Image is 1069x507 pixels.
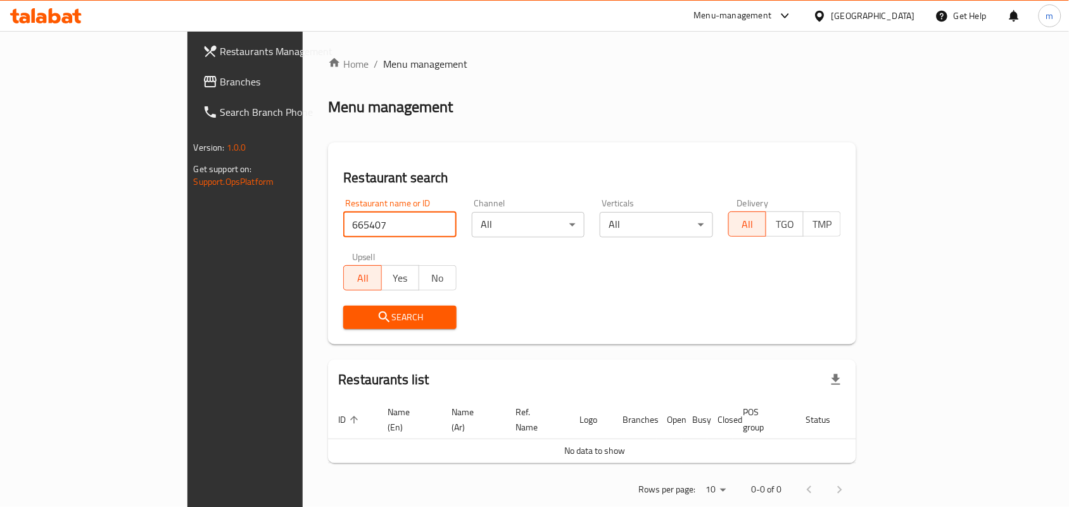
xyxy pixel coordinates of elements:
[700,480,731,499] div: Rows per page:
[194,161,252,177] span: Get support on:
[388,404,426,435] span: Name (En)
[194,139,225,156] span: Version:
[806,412,847,427] span: Status
[419,265,457,291] button: No
[381,265,419,291] button: Yes
[343,212,457,237] input: Search for restaurant name or ID..
[374,56,378,72] li: /
[771,215,799,234] span: TGO
[349,269,376,287] span: All
[343,306,457,329] button: Search
[766,211,804,237] button: TGO
[193,97,366,127] a: Search Branch Phone
[516,404,554,435] span: Ref. Name
[728,211,766,237] button: All
[832,9,915,23] div: [GEOGRAPHIC_DATA]
[343,168,841,187] h2: Restaurant search
[569,401,612,439] th: Logo
[809,215,836,234] span: TMP
[600,212,713,237] div: All
[194,173,274,190] a: Support.OpsPlatform
[694,8,772,23] div: Menu-management
[638,482,695,498] p: Rows per page:
[353,310,446,325] span: Search
[734,215,761,234] span: All
[751,482,781,498] p: 0-0 of 0
[328,401,906,463] table: enhanced table
[803,211,841,237] button: TMP
[227,139,246,156] span: 1.0.0
[612,401,657,439] th: Branches
[383,56,467,72] span: Menu management
[328,56,856,72] nav: breadcrumb
[193,36,366,66] a: Restaurants Management
[657,401,682,439] th: Open
[220,74,356,89] span: Branches
[737,199,769,208] label: Delivery
[352,253,376,261] label: Upsell
[821,365,851,395] div: Export file
[1046,9,1054,23] span: m
[338,412,362,427] span: ID
[338,370,429,389] h2: Restaurants list
[424,269,452,287] span: No
[220,104,356,120] span: Search Branch Phone
[452,404,490,435] span: Name (Ar)
[707,401,733,439] th: Closed
[565,442,626,459] span: No data to show
[220,44,356,59] span: Restaurants Management
[193,66,366,97] a: Branches
[387,269,414,287] span: Yes
[472,212,585,237] div: All
[328,97,453,117] h2: Menu management
[343,265,381,291] button: All
[743,404,780,435] span: POS group
[682,401,707,439] th: Busy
